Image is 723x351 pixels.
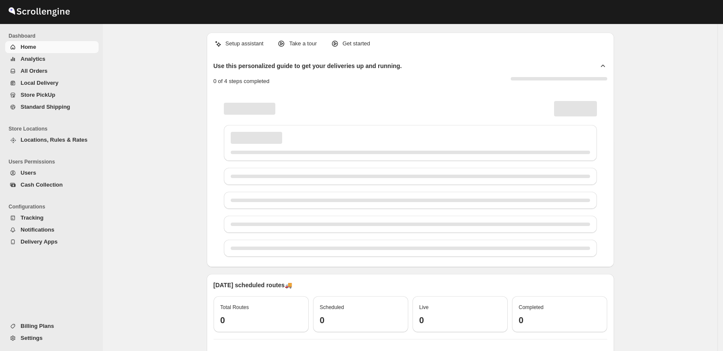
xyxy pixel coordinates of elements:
p: Get started [343,39,370,48]
button: Notifications [5,224,99,236]
button: Locations, Rules & Rates [5,134,99,146]
span: All Orders [21,68,48,74]
h2: Use this personalized guide to get your deliveries up and running. [214,62,402,70]
button: Delivery Apps [5,236,99,248]
h3: 0 [519,315,600,325]
button: Settings [5,332,99,344]
span: Dashboard [9,33,99,39]
h3: 0 [320,315,401,325]
p: Setup assistant [226,39,264,48]
span: Delivery Apps [21,238,57,245]
button: Tracking [5,212,99,224]
span: Users [21,170,36,176]
button: Users [5,167,99,179]
span: Settings [21,335,42,341]
button: Analytics [5,53,99,65]
span: Home [21,44,36,50]
span: Notifications [21,226,54,233]
div: Page loading [214,92,607,260]
p: Take a tour [289,39,316,48]
span: Scheduled [320,304,344,310]
h3: 0 [419,315,501,325]
button: Cash Collection [5,179,99,191]
button: All Orders [5,65,99,77]
span: Standard Shipping [21,104,70,110]
span: Store PickUp [21,92,55,98]
span: Cash Collection [21,181,63,188]
span: Billing Plans [21,323,54,329]
span: Locations, Rules & Rates [21,137,87,143]
span: Configurations [9,203,99,210]
span: Local Delivery [21,80,58,86]
span: Live [419,304,429,310]
span: Store Locations [9,125,99,132]
h3: 0 [220,315,302,325]
span: Total Routes [220,304,249,310]
span: Tracking [21,214,43,221]
p: [DATE] scheduled routes 🚚 [214,281,607,289]
button: Home [5,41,99,53]
button: Billing Plans [5,320,99,332]
span: Analytics [21,56,45,62]
span: Completed [519,304,544,310]
p: 0 of 4 steps completed [214,77,270,86]
span: Users Permissions [9,158,99,165]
